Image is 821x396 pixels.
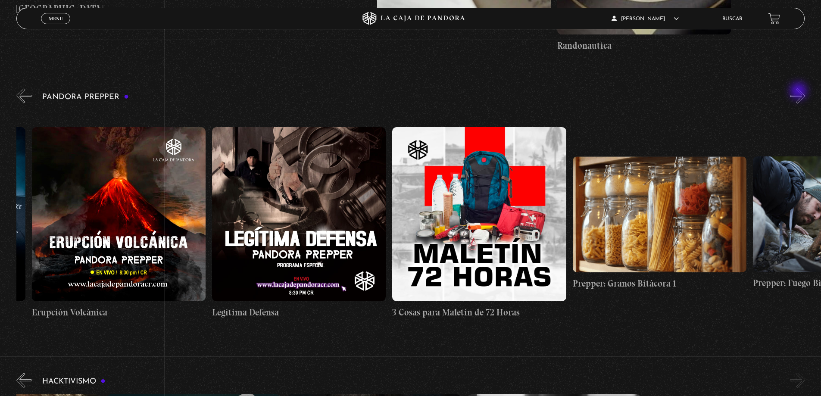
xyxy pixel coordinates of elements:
a: Buscar [722,16,743,22]
a: Legítima Defensa [212,110,386,336]
span: Cerrar [46,23,66,29]
button: Next [790,373,805,388]
a: View your shopping cart [768,13,780,25]
h4: Prepper: Granos Bitácora 1 [573,277,746,290]
a: Prepper: Granos Bitácora 1 [573,110,746,336]
h4: 3 Cosas para Maletín de 72 Horas [392,306,566,319]
h3: Hacktivismo [42,377,106,386]
button: Previous [16,88,31,103]
button: Previous [16,373,31,388]
span: Menu [49,16,63,21]
h4: Erupción Volcánica [32,306,206,319]
button: Next [790,88,805,103]
a: 3 Cosas para Maletín de 72 Horas [392,110,566,336]
h3: Pandora Prepper [42,93,129,101]
h4: Legítima Defensa [212,306,386,319]
h4: Randonautica [557,39,731,53]
span: [PERSON_NAME] [612,16,679,22]
a: Erupción Volcánica [32,110,206,336]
